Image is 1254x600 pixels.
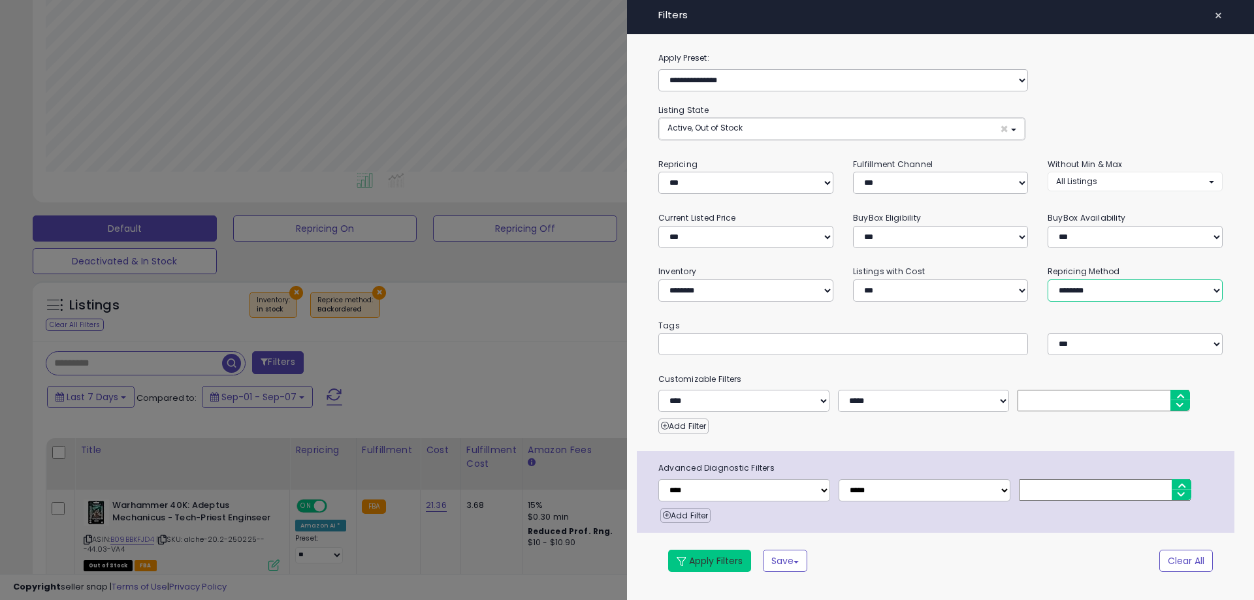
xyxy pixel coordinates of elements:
label: Apply Preset: [649,51,1232,65]
button: All Listings [1048,172,1223,191]
h4: Filters [658,10,1223,21]
small: Repricing [658,159,698,170]
button: Add Filter [660,508,711,524]
small: Repricing Method [1048,266,1120,277]
span: × [1000,122,1008,136]
button: Add Filter [658,418,709,434]
small: Current Listed Price [658,212,735,223]
span: Active, Out of Stock [667,122,743,133]
small: Customizable Filters [649,372,1232,387]
small: Listing State [658,104,709,116]
small: Fulfillment Channel [853,159,933,170]
small: Without Min & Max [1048,159,1123,170]
button: Save [763,550,807,572]
button: Active, Out of Stock × [659,118,1025,140]
small: Listings with Cost [853,266,925,277]
small: BuyBox Availability [1048,212,1125,223]
button: × [1209,7,1228,25]
small: Tags [649,319,1232,333]
span: Advanced Diagnostic Filters [649,461,1234,475]
span: × [1214,7,1223,25]
button: Apply Filters [668,550,751,572]
span: All Listings [1056,176,1097,187]
small: BuyBox Eligibility [853,212,921,223]
button: Clear All [1159,550,1213,572]
small: Inventory [658,266,696,277]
